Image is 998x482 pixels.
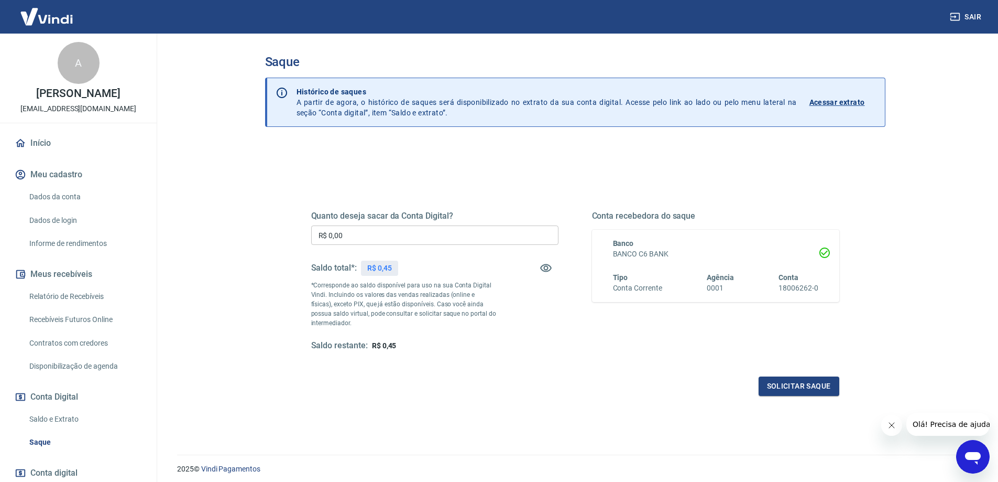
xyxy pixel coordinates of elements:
a: Saldo e Extrato [25,409,144,430]
p: [PERSON_NAME] [36,88,120,99]
h5: Saldo restante: [311,340,368,351]
p: *Corresponde ao saldo disponível para uso na sua Conta Digital Vindi. Incluindo os valores das ve... [311,281,497,328]
span: Agência [707,273,734,282]
a: Saque [25,432,144,453]
span: Conta [778,273,798,282]
a: Contratos com credores [25,333,144,354]
p: Histórico de saques [297,87,797,97]
h6: BANCO C6 BANK [613,249,818,260]
h6: 18006262-0 [778,283,818,294]
button: Solicitar saque [759,377,839,396]
a: Vindi Pagamentos [201,465,260,473]
button: Conta Digital [13,385,144,409]
button: Meu cadastro [13,163,144,186]
span: Tipo [613,273,628,282]
p: [EMAIL_ADDRESS][DOMAIN_NAME] [20,103,136,114]
h3: Saque [265,55,885,69]
h6: 0001 [707,283,734,294]
p: 2025 © [177,464,973,475]
img: Vindi [13,1,81,33]
span: R$ 0,45 [372,341,397,350]
a: Informe de rendimentos [25,233,144,254]
iframe: Fechar mensagem [881,415,902,436]
a: Dados de login [25,210,144,231]
a: Início [13,132,144,155]
p: Acessar extrato [809,97,865,108]
span: Conta digital [30,466,78,480]
h5: Conta recebedora do saque [592,211,839,221]
button: Meus recebíveis [13,263,144,286]
iframe: Botão para abrir a janela de mensagens [956,440,990,474]
button: Sair [948,7,985,27]
h5: Quanto deseja sacar da Conta Digital? [311,211,558,221]
a: Relatório de Recebíveis [25,286,144,307]
iframe: Mensagem da empresa [906,413,990,436]
span: Banco [613,239,634,248]
h6: Conta Corrente [613,283,662,294]
a: Recebíveis Futuros Online [25,309,144,330]
span: Olá! Precisa de ajuda? [6,7,88,16]
a: Disponibilização de agenda [25,356,144,377]
p: A partir de agora, o histórico de saques será disponibilizado no extrato da sua conta digital. Ac... [297,87,797,118]
div: A [58,42,100,84]
p: R$ 0,45 [367,263,392,274]
a: Dados da conta [25,186,144,208]
a: Acessar extrato [809,87,876,118]
h5: Saldo total*: [311,263,357,273]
